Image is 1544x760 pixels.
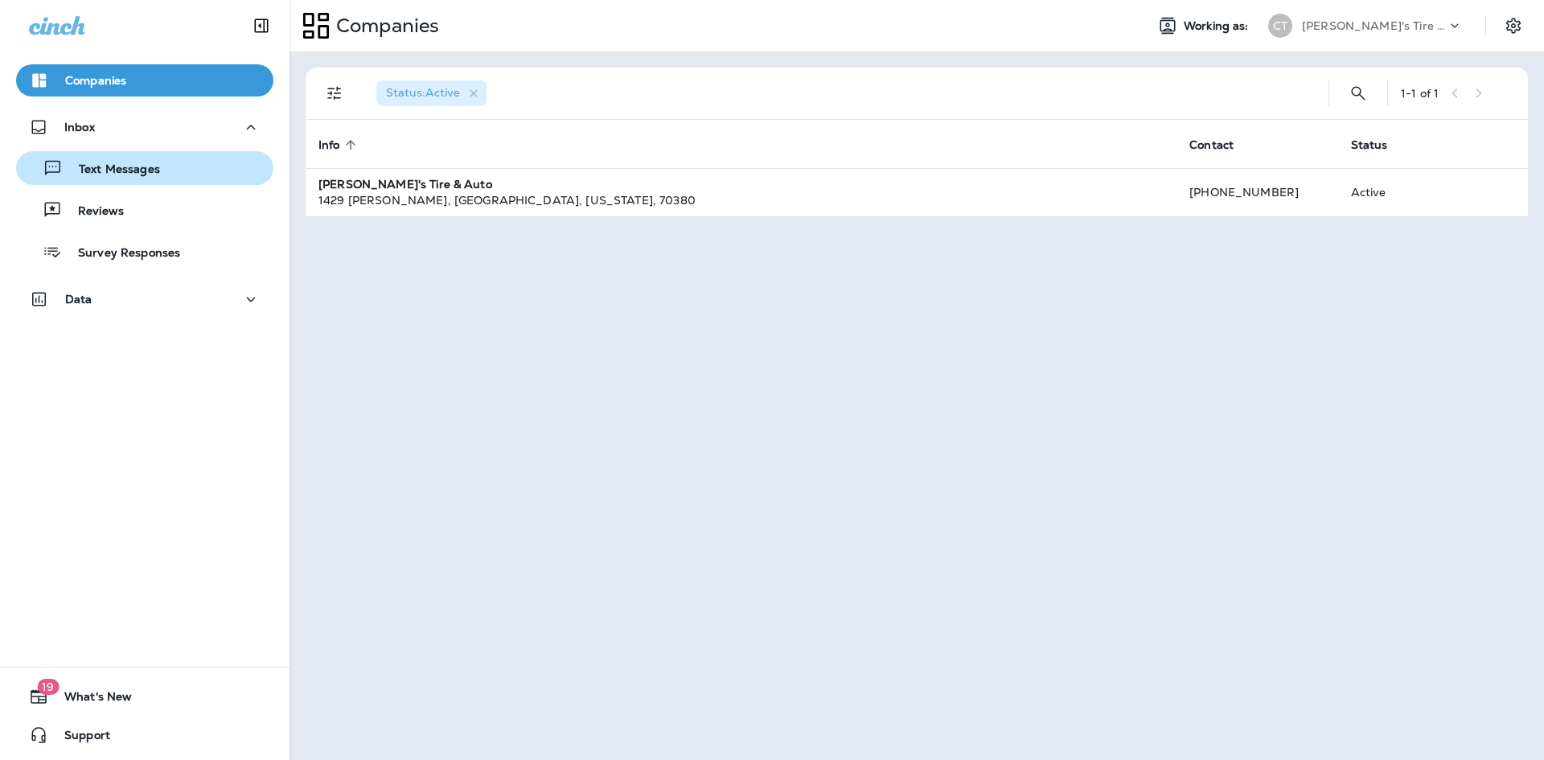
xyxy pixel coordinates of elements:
[318,192,1164,208] div: 1429 [PERSON_NAME] , [GEOGRAPHIC_DATA] , [US_STATE] , 70380
[376,80,487,106] div: Status:Active
[16,193,273,227] button: Reviews
[1302,19,1447,32] p: [PERSON_NAME]'s Tire & Auto
[16,680,273,713] button: 19What's New
[64,121,95,134] p: Inbox
[65,293,92,306] p: Data
[318,138,340,152] span: Info
[1268,14,1292,38] div: CT
[16,283,273,315] button: Data
[1189,138,1254,152] span: Contact
[1401,87,1439,100] div: 1 - 1 of 1
[1184,19,1252,33] span: Working as:
[65,74,126,87] p: Companies
[1499,11,1528,40] button: Settings
[63,162,160,178] p: Text Messages
[318,77,351,109] button: Filters
[1351,138,1388,152] span: Status
[318,177,492,191] strong: [PERSON_NAME]'s Tire & Auto
[48,690,132,709] span: What's New
[1351,138,1409,152] span: Status
[16,111,273,143] button: Inbox
[62,246,180,261] p: Survey Responses
[37,679,59,695] span: 19
[1342,77,1374,109] button: Search Companies
[386,85,460,100] span: Status : Active
[62,204,124,220] p: Reviews
[16,64,273,97] button: Companies
[16,719,273,751] button: Support
[16,151,273,185] button: Text Messages
[1338,168,1441,216] td: Active
[1176,168,1337,216] td: [PHONE_NUMBER]
[1189,138,1234,152] span: Contact
[239,10,284,42] button: Collapse Sidebar
[330,14,439,38] p: Companies
[48,729,110,748] span: Support
[318,138,361,152] span: Info
[16,235,273,269] button: Survey Responses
